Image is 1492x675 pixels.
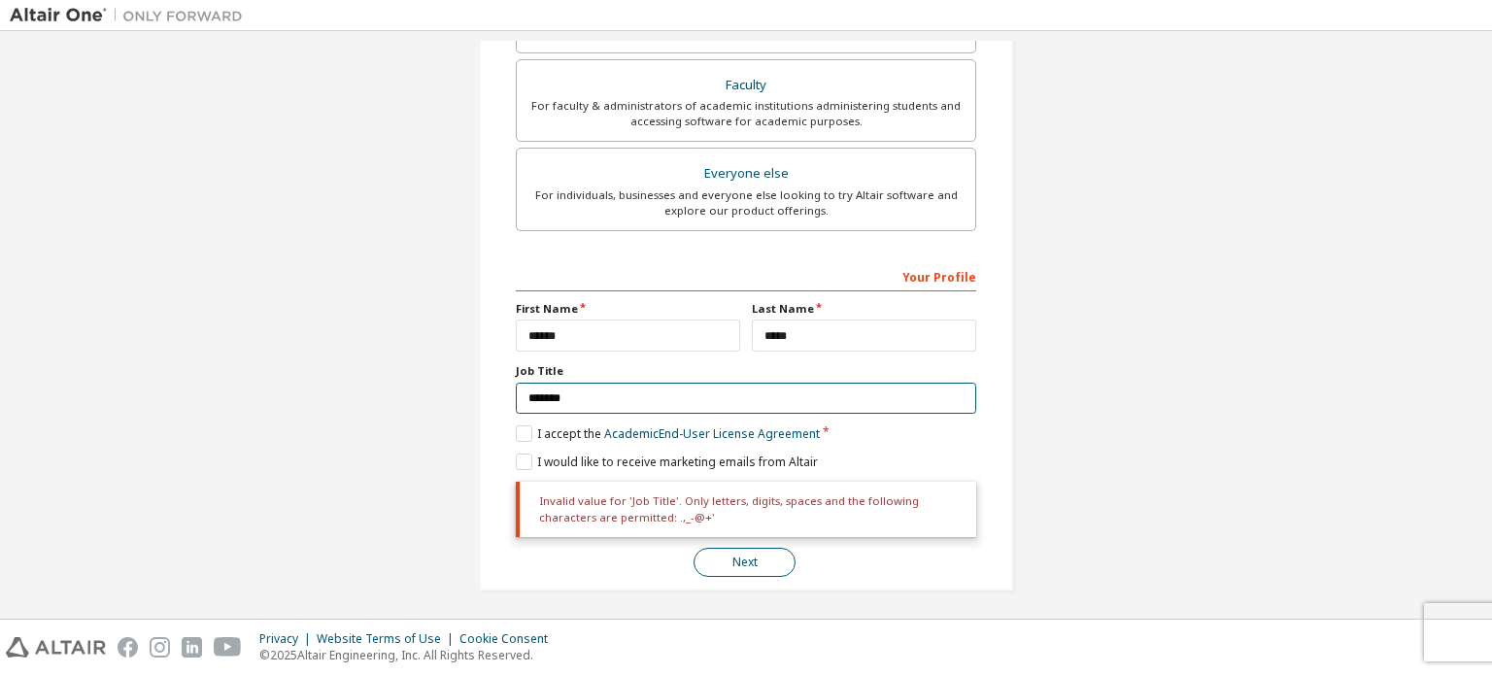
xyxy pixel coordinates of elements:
[528,187,964,219] div: For individuals, businesses and everyone else looking to try Altair software and explore our prod...
[259,631,317,647] div: Privacy
[10,6,253,25] img: Altair One
[182,637,202,658] img: linkedin.svg
[516,454,818,470] label: I would like to receive marketing emails from Altair
[516,301,740,317] label: First Name
[317,631,459,647] div: Website Terms of Use
[752,301,976,317] label: Last Name
[528,98,964,129] div: For faculty & administrators of academic institutions administering students and accessing softwa...
[118,637,138,658] img: facebook.svg
[528,72,964,99] div: Faculty
[528,160,964,187] div: Everyone else
[516,363,976,379] label: Job Title
[516,260,976,291] div: Your Profile
[604,425,820,442] a: Academic End-User License Agreement
[259,647,559,663] p: © 2025 Altair Engineering, Inc. All Rights Reserved.
[516,425,820,442] label: I accept the
[214,637,242,658] img: youtube.svg
[694,548,796,577] button: Next
[150,637,170,658] img: instagram.svg
[6,637,106,658] img: altair_logo.svg
[516,482,976,537] div: Invalid value for 'Job Title'. Only letters, digits, spaces and the following characters are perm...
[459,631,559,647] div: Cookie Consent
